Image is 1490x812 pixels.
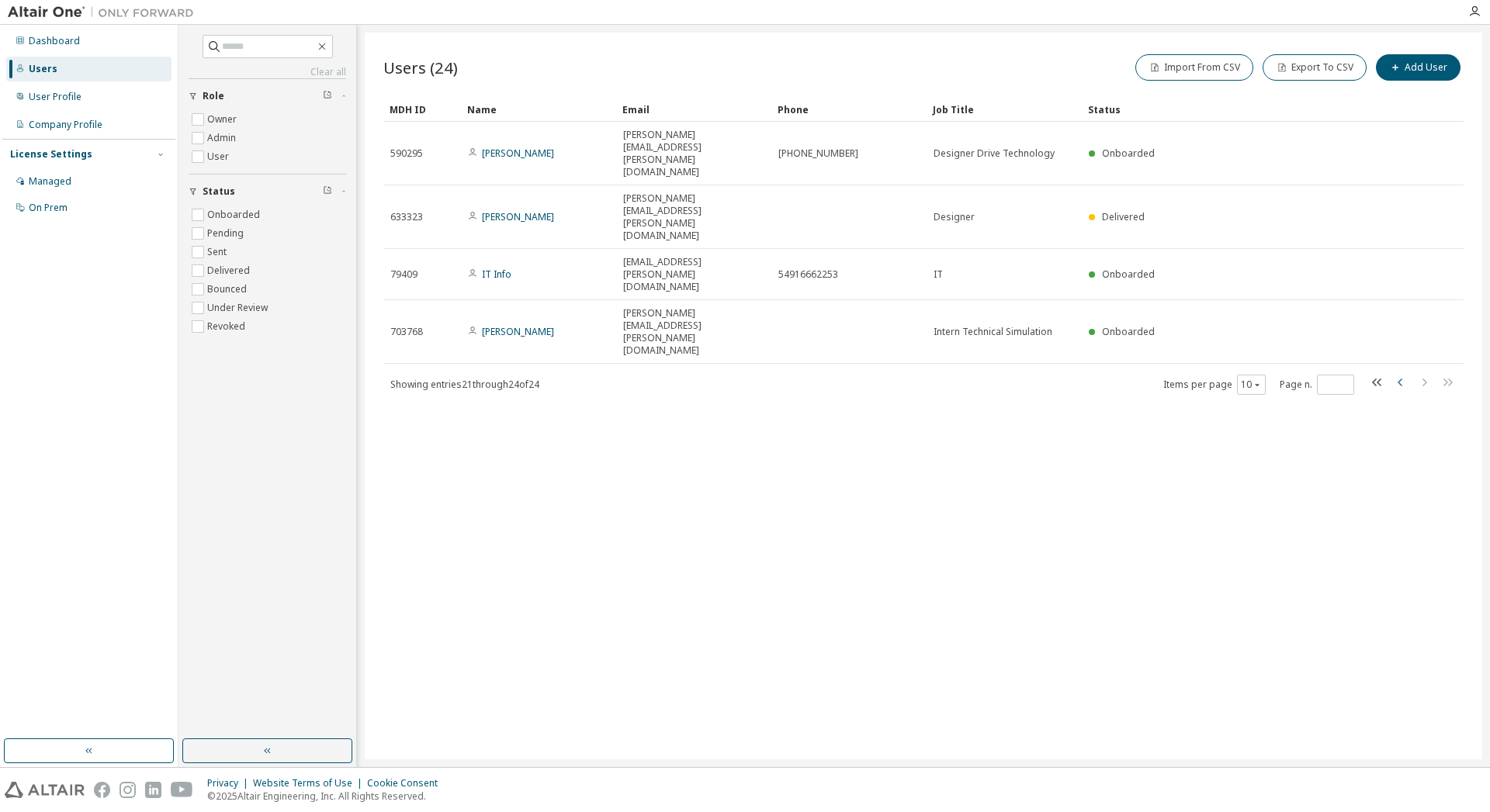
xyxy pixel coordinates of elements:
span: 703768 [390,326,423,338]
a: [PERSON_NAME] [482,210,554,223]
span: Designer [934,211,975,223]
span: 54916662253 [778,268,838,281]
label: Owner [207,110,240,129]
label: Admin [207,129,239,147]
label: Delivered [207,261,253,280]
span: Onboarded [1102,147,1155,160]
div: Phone [778,97,920,122]
div: User Profile [29,91,81,103]
div: Dashboard [29,35,80,47]
img: facebook.svg [94,782,110,798]
button: Status [189,174,346,209]
div: Website Terms of Use [253,777,367,790]
span: [PERSON_NAME][EMAIL_ADDRESS][PERSON_NAME][DOMAIN_NAME] [623,129,764,178]
span: [PERSON_NAME][EMAIL_ADDRESS][PERSON_NAME][DOMAIN_NAME] [623,307,764,357]
div: Privacy [207,777,253,790]
label: Under Review [207,299,271,317]
span: 633323 [390,211,423,223]
span: 590295 [390,147,423,160]
button: Export To CSV [1263,54,1367,81]
div: Job Title [933,97,1076,122]
span: [EMAIL_ADDRESS][PERSON_NAME][DOMAIN_NAME] [623,256,764,293]
span: Onboarded [1102,325,1155,338]
div: Status [1088,97,1383,122]
span: Users (24) [383,57,458,78]
button: 10 [1241,378,1262,391]
div: Email [622,97,765,122]
span: Onboarded [1102,268,1155,281]
label: Pending [207,224,247,243]
a: [PERSON_NAME] [482,325,554,338]
div: Name [467,97,610,122]
label: User [207,147,232,166]
div: Users [29,63,57,75]
span: Designer Drive Technology [934,147,1055,160]
span: Intern Technical Simulation [934,326,1052,338]
button: Role [189,79,346,113]
label: Sent [207,243,230,261]
div: Cookie Consent [367,777,447,790]
label: Revoked [207,317,248,336]
label: Onboarded [207,206,263,224]
div: Company Profile [29,119,102,131]
img: youtube.svg [171,782,193,798]
div: Managed [29,175,71,188]
span: Delivered [1102,210,1145,223]
span: Clear filter [323,90,332,102]
span: [PHONE_NUMBER] [778,147,858,160]
span: 79409 [390,268,418,281]
div: License Settings [10,148,92,161]
button: Import From CSV [1135,54,1253,81]
img: altair_logo.svg [5,782,85,798]
span: Page n. [1280,375,1354,395]
a: [PERSON_NAME] [482,147,554,160]
button: Add User [1376,54,1461,81]
span: IT [934,268,943,281]
span: Items per page [1163,375,1266,395]
label: Bounced [207,280,250,299]
img: linkedin.svg [145,782,161,798]
img: instagram.svg [120,782,136,798]
p: © 2025 Altair Engineering, Inc. All Rights Reserved. [207,790,447,803]
span: [PERSON_NAME][EMAIL_ADDRESS][PERSON_NAME][DOMAIN_NAME] [623,192,764,242]
span: Role [203,90,224,102]
div: On Prem [29,202,68,214]
a: IT Info [482,268,511,281]
a: Clear all [189,66,346,78]
span: Clear filter [323,185,332,198]
span: Showing entries 21 through 24 of 24 [390,378,539,391]
img: Altair One [8,5,202,20]
span: Status [203,185,235,198]
div: MDH ID [390,97,455,122]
